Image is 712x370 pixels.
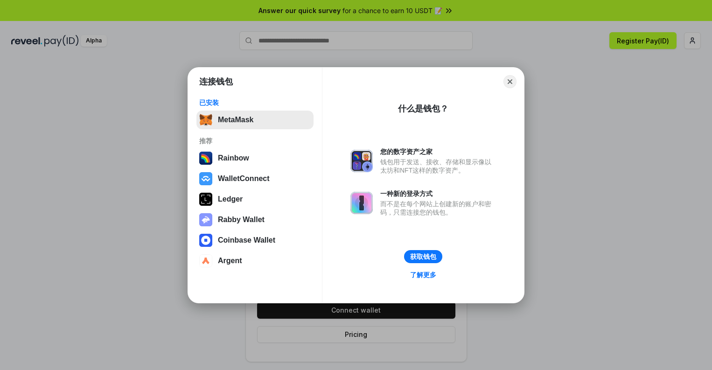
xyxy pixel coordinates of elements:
img: svg+xml,%3Csvg%20width%3D%22120%22%20height%3D%22120%22%20viewBox%3D%220%200%20120%20120%22%20fil... [199,152,212,165]
div: 您的数字资产之家 [380,147,496,156]
img: svg+xml,%3Csvg%20fill%3D%22none%22%20height%3D%2233%22%20viewBox%3D%220%200%2035%2033%22%20width%... [199,113,212,126]
button: Ledger [196,190,314,209]
div: Ledger [218,195,243,203]
div: 什么是钱包？ [398,103,448,114]
img: svg+xml,%3Csvg%20width%3D%2228%22%20height%3D%2228%22%20viewBox%3D%220%200%2028%2028%22%20fill%3D... [199,172,212,185]
div: MetaMask [218,116,253,124]
button: 获取钱包 [404,250,442,263]
button: MetaMask [196,111,314,129]
div: Coinbase Wallet [218,236,275,244]
img: svg+xml,%3Csvg%20xmlns%3D%22http%3A%2F%2Fwww.w3.org%2F2000%2Fsvg%22%20fill%3D%22none%22%20viewBox... [199,213,212,226]
h1: 连接钱包 [199,76,233,87]
div: Rainbow [218,154,249,162]
button: Close [503,75,517,88]
img: svg+xml,%3Csvg%20width%3D%2228%22%20height%3D%2228%22%20viewBox%3D%220%200%2028%2028%22%20fill%3D... [199,234,212,247]
button: Rainbow [196,149,314,168]
img: svg+xml,%3Csvg%20xmlns%3D%22http%3A%2F%2Fwww.w3.org%2F2000%2Fsvg%22%20fill%3D%22none%22%20viewBox... [350,150,373,172]
div: Rabby Wallet [218,216,265,224]
div: 一种新的登录方式 [380,189,496,198]
div: Argent [218,257,242,265]
button: WalletConnect [196,169,314,188]
div: 推荐 [199,137,311,145]
a: 了解更多 [405,269,442,281]
button: Coinbase Wallet [196,231,314,250]
button: Rabby Wallet [196,210,314,229]
div: 钱包用于发送、接收、存储和显示像以太坊和NFT这样的数字资产。 [380,158,496,175]
div: 获取钱包 [410,252,436,261]
img: svg+xml,%3Csvg%20width%3D%2228%22%20height%3D%2228%22%20viewBox%3D%220%200%2028%2028%22%20fill%3D... [199,254,212,267]
img: svg+xml,%3Csvg%20xmlns%3D%22http%3A%2F%2Fwww.w3.org%2F2000%2Fsvg%22%20width%3D%2228%22%20height%3... [199,193,212,206]
img: svg+xml,%3Csvg%20xmlns%3D%22http%3A%2F%2Fwww.w3.org%2F2000%2Fsvg%22%20fill%3D%22none%22%20viewBox... [350,192,373,214]
div: 已安装 [199,98,311,107]
div: WalletConnect [218,175,270,183]
div: 了解更多 [410,271,436,279]
button: Argent [196,251,314,270]
div: 而不是在每个网站上创建新的账户和密码，只需连接您的钱包。 [380,200,496,216]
